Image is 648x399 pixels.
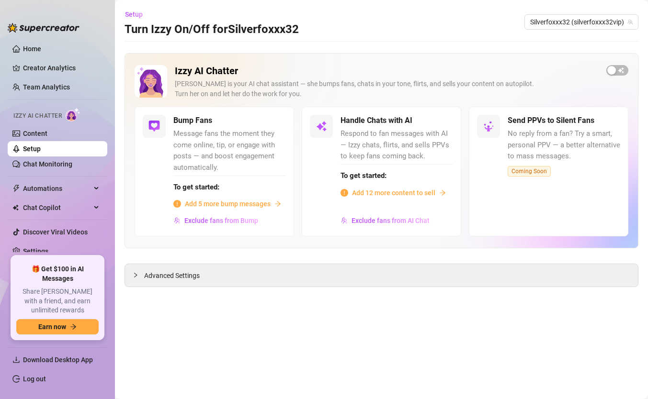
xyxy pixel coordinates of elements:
span: Advanced Settings [144,270,200,281]
span: arrow-right [70,323,77,330]
span: Automations [23,181,91,196]
img: logo-BBDzfeDw.svg [8,23,80,33]
span: Respond to fan messages with AI — Izzy chats, flirts, and sells PPVs to keep fans coming back. [341,128,453,162]
span: Download Desktop App [23,356,93,364]
a: Discover Viral Videos [23,228,88,236]
span: Message fans the moment they come online, tip, or engage with posts — and boost engagement automa... [173,128,286,173]
button: Setup [125,7,150,22]
strong: To get started: [173,183,219,191]
img: svg%3e [316,121,327,132]
h3: Turn Izzy On/Off for Silverfoxxx32 [125,22,299,37]
a: Setup [23,145,41,153]
span: Coming Soon [508,166,551,177]
button: Exclude fans from AI Chat [341,213,430,228]
span: Share [PERSON_NAME] with a friend, and earn unlimited rewards [16,287,99,315]
span: download [12,356,20,364]
span: Exclude fans from Bump [184,217,258,224]
div: collapsed [133,270,144,280]
span: info-circle [341,189,348,197]
img: Izzy AI Chatter [135,65,167,98]
button: Exclude fans from Bump [173,213,259,228]
a: Chat Monitoring [23,160,72,168]
span: Silverfoxxx32 (silverfoxxx32vip) [530,15,633,29]
img: AI Chatter [66,108,80,122]
a: Creator Analytics [23,60,100,76]
button: Earn nowarrow-right [16,319,99,334]
span: arrow-right [274,200,281,207]
h5: Handle Chats with AI [341,115,412,126]
h5: Send PPVs to Silent Fans [508,115,594,126]
img: svg%3e [174,217,181,224]
span: team [627,19,633,25]
img: svg%3e [148,121,160,132]
span: Izzy AI Chatter [13,111,62,121]
h5: Bump Fans [173,115,212,126]
a: Home [23,45,41,53]
strong: To get started: [341,171,387,180]
a: Content [23,130,47,137]
a: Settings [23,247,48,255]
h2: Izzy AI Chatter [175,65,599,77]
span: No reply from a fan? Try a smart, personal PPV — a better alternative to mass messages. [508,128,620,162]
span: thunderbolt [12,185,20,192]
span: Chat Copilot [23,200,91,215]
span: Earn now [38,323,66,331]
a: Team Analytics [23,83,70,91]
span: info-circle [173,200,181,208]
span: 🎁 Get $100 in AI Messages [16,265,99,283]
span: Add 12 more content to sell [352,188,435,198]
span: Setup [125,11,143,18]
img: svg%3e [341,217,348,224]
span: arrow-right [439,189,446,196]
div: [PERSON_NAME] is your AI chat assistant — she bumps fans, chats in your tone, flirts, and sells y... [175,79,599,99]
span: collapsed [133,272,138,278]
span: Exclude fans from AI Chat [352,217,430,224]
img: svg%3e [483,121,494,132]
img: Chat Copilot [12,204,19,211]
a: Log out [23,375,46,383]
span: Add 5 more bump messages [185,199,271,209]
